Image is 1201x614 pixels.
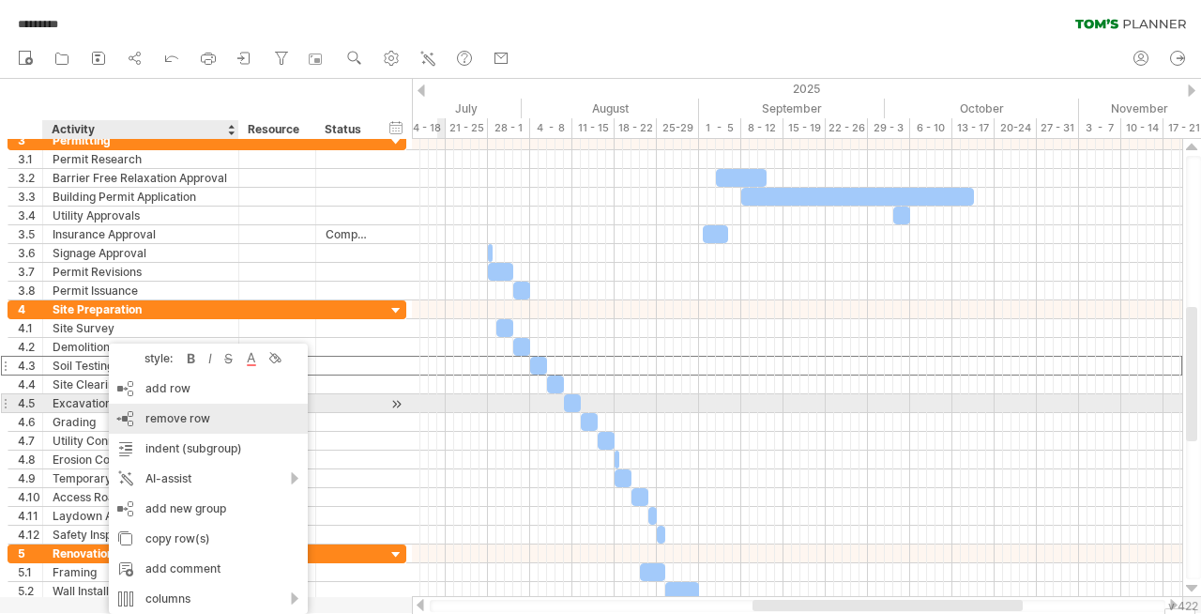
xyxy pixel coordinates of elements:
div: 6 - 10 [910,118,952,138]
div: AI-assist [109,464,308,494]
div: Utility Connections [53,432,229,450]
div: 5.1 [18,563,42,581]
div: Excavation [53,394,229,412]
div: 3.6 [18,244,42,262]
div: Show Legend [1164,608,1195,614]
div: Insurance Approval [53,225,229,243]
div: 3.7 [18,263,42,281]
div: Resource [248,120,305,139]
div: 29 - 3 [868,118,910,138]
div: Signage Approval [53,244,229,262]
div: August 2025 [522,99,699,118]
div: 21 - 25 [446,118,488,138]
div: 4.1 [18,319,42,337]
div: 14 - 18 [403,118,446,138]
div: columns [109,584,308,614]
div: style: [116,351,182,365]
div: Soil Testing [53,357,229,375]
div: 15 - 19 [783,118,826,138]
div: Permit Revisions [53,263,229,281]
div: Wall Installation [53,582,229,600]
div: 22 - 26 [826,118,868,138]
div: 1 - 5 [699,118,741,138]
div: add new group [109,494,308,524]
div: 27 - 31 [1037,118,1079,138]
div: Grading [53,413,229,431]
div: Demolition [53,338,229,356]
div: 4 - 8 [530,118,572,138]
div: Barrier Free Relaxation Approval [53,169,229,187]
div: Permit Issuance [53,282,229,299]
div: Access Roads [53,488,229,506]
div: add comment [109,554,308,584]
div: Permit Research [53,150,229,168]
div: 3 - 7 [1079,118,1121,138]
div: indent (subgroup) [109,434,308,464]
div: 3.1 [18,150,42,168]
div: Activity [52,120,228,139]
div: 4.11 [18,507,42,525]
div: September 2025 [699,99,885,118]
div: scroll to activity [388,394,405,414]
div: 18 - 22 [615,118,657,138]
div: 4.10 [18,488,42,506]
div: copy row(s) [109,524,308,554]
div: 3.2 [18,169,42,187]
div: 4.2 [18,338,42,356]
div: 8 - 12 [741,118,783,138]
div: 4.9 [18,469,42,487]
div: Utility Approvals [53,207,229,224]
div: 11 - 15 [572,118,615,138]
div: 4.6 [18,413,42,431]
div: 4.5 [18,394,42,412]
div: 5.2 [18,582,42,600]
div: 3.3 [18,188,42,206]
div: v 422 [1168,599,1198,613]
div: 4.3 [18,357,42,375]
div: 10 - 14 [1121,118,1163,138]
div: Erosion Control [53,451,229,468]
div: 3.8 [18,282,42,299]
div: 3.4 [18,207,42,224]
div: Permitting [53,131,229,149]
div: 25-29 [657,118,699,138]
div: 13 - 17 [952,118,995,138]
div: 4.8 [18,451,42,468]
div: 28 - 1 [488,118,530,138]
div: Safety Inspections [53,526,229,544]
div: Status [325,120,366,139]
div: Site Preparation [53,300,229,318]
div: Building Permit Application [53,188,229,206]
div: Site Clearing [53,376,229,393]
div: Site Survey [53,319,229,337]
div: add row [109,374,308,404]
div: 4.4 [18,376,42,393]
div: July 2025 [327,99,522,118]
div: Completedonceptualization [326,225,367,243]
div: 3.5 [18,225,42,243]
div: Renovation Work [53,545,229,562]
div: 4 [18,300,42,318]
div: 20-24 [995,118,1037,138]
div: 4.12 [18,526,42,544]
div: Temporary Fencing [53,469,229,487]
div: 4.7 [18,432,42,450]
span: remove row [145,411,210,425]
div: 5 [18,545,42,562]
div: October 2025 [885,99,1079,118]
div: Laydown Area Setup [53,507,229,525]
div: 3 [18,131,42,149]
div: Framing [53,563,229,581]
